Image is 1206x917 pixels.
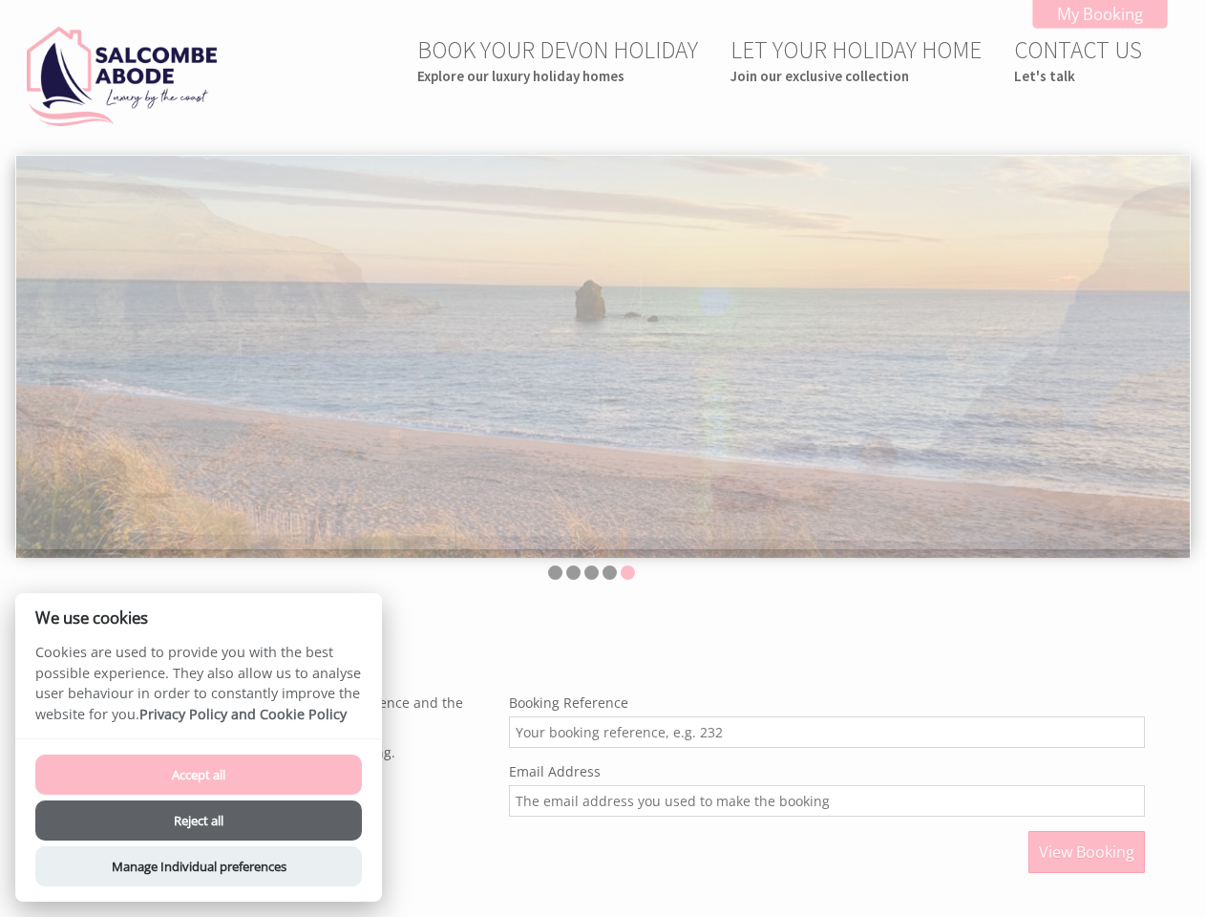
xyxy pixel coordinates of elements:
[35,755,362,795] button: Accept all
[1014,67,1142,85] small: Let's talk
[35,800,362,841] button: Reject all
[509,693,1145,712] label: Booking Reference
[417,34,698,85] a: BOOK YOUR DEVON HOLIDAYExplore our luxury holiday homes
[1014,34,1142,85] a: CONTACT USLet's talk
[15,608,382,627] h2: We use cookies
[1039,842,1134,863] span: View Booking
[730,34,982,85] a: LET YOUR HOLIDAY HOMEJoin our exclusive collection
[15,642,382,738] p: Cookies are used to provide you with the best possible experience. They also allow us to analyse ...
[38,639,1145,675] h1: View Booking
[1028,831,1145,873] button: View Booking
[417,67,698,85] small: Explore our luxury holiday homes
[730,67,982,85] small: Join our exclusive collection
[509,716,1145,748] input: Your booking reference, e.g. 232
[139,705,347,723] a: Privacy Policy and Cookie Policy
[509,785,1145,817] input: The email address you used to make the booking
[35,846,362,886] button: Manage Individual preferences
[27,27,218,126] img: Salcombe Abode
[509,762,1145,780] label: Email Address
